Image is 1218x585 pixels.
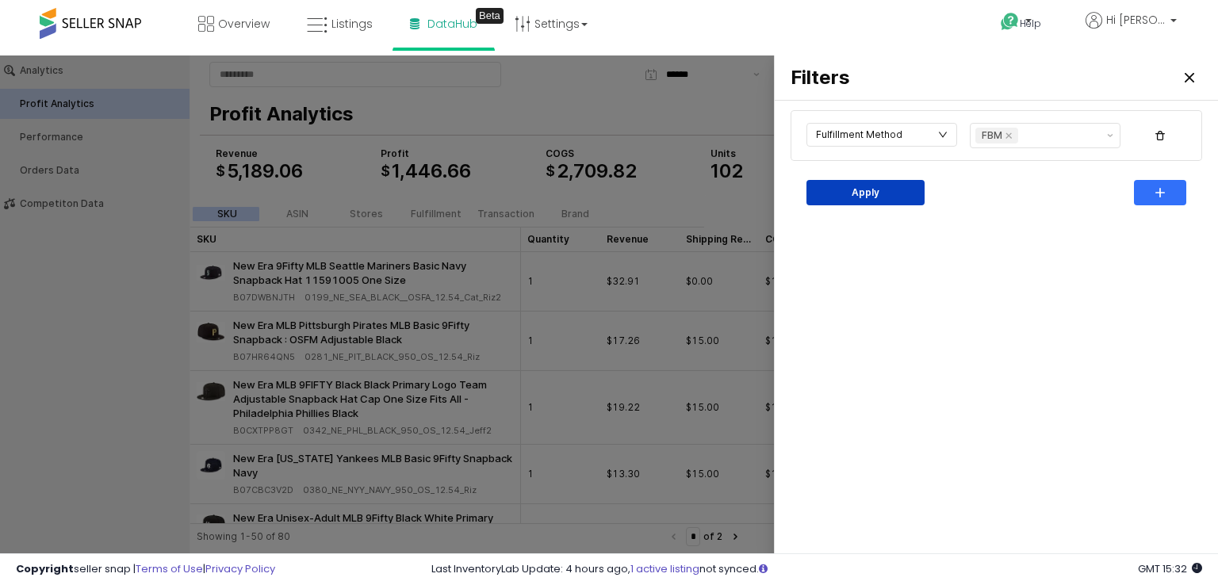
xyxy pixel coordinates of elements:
[1138,561,1202,576] span: 2025-09-13 15:32 GMT
[205,561,275,576] a: Privacy Policy
[938,75,948,84] i: icon: down
[1086,12,1177,48] a: Hi [PERSON_NAME]
[431,562,1202,577] div: Last InventoryLab Update: 4 hours ago, not synced.
[1106,12,1166,28] span: Hi [PERSON_NAME]
[16,562,275,577] div: seller snap | |
[806,124,925,150] button: Apply
[331,16,373,32] span: Listings
[1005,77,1012,83] div: Remove FBM
[1101,68,1120,92] button: Show suggestions
[1000,12,1020,32] i: Get Help
[136,561,203,576] a: Terms of Use
[1020,17,1041,30] span: Help
[476,8,504,24] div: Tooltip anchor
[630,561,699,576] a: 1 active listing
[852,131,879,143] p: Apply
[982,72,1002,88] div: FBM
[791,11,884,33] h3: Filters
[427,16,477,32] span: DataHub
[16,561,74,576] strong: Copyright
[1177,10,1202,35] button: Close
[218,16,270,32] span: Overview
